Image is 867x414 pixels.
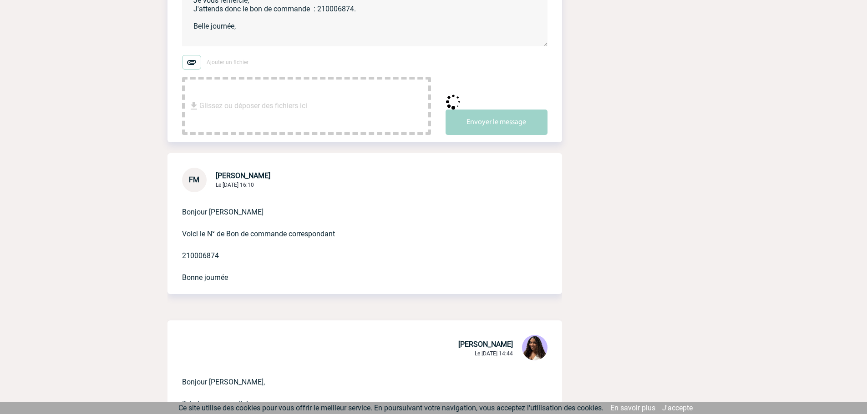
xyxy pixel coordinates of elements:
[446,110,548,135] button: Envoyer le message
[199,83,307,129] span: Glissez ou déposer des fichiers ici
[207,59,248,65] span: Ajouter un fichier
[216,171,270,180] span: [PERSON_NAME]
[189,175,199,184] span: FM
[522,335,548,360] img: 131234-0.jpg
[458,340,513,349] span: [PERSON_NAME]
[182,192,522,283] p: Bonjour [PERSON_NAME] Voici le N° de Bon de commande correspondant 210006874 Bonne journée
[188,100,199,111] img: file_download.svg
[216,182,254,188] span: Le [DATE] 16:10
[475,350,513,357] span: Le [DATE] 14:44
[662,404,693,412] a: J'accepte
[178,404,603,412] span: Ce site utilise des cookies pour vous offrir le meilleur service. En poursuivant votre navigation...
[610,404,655,412] a: En savoir plus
